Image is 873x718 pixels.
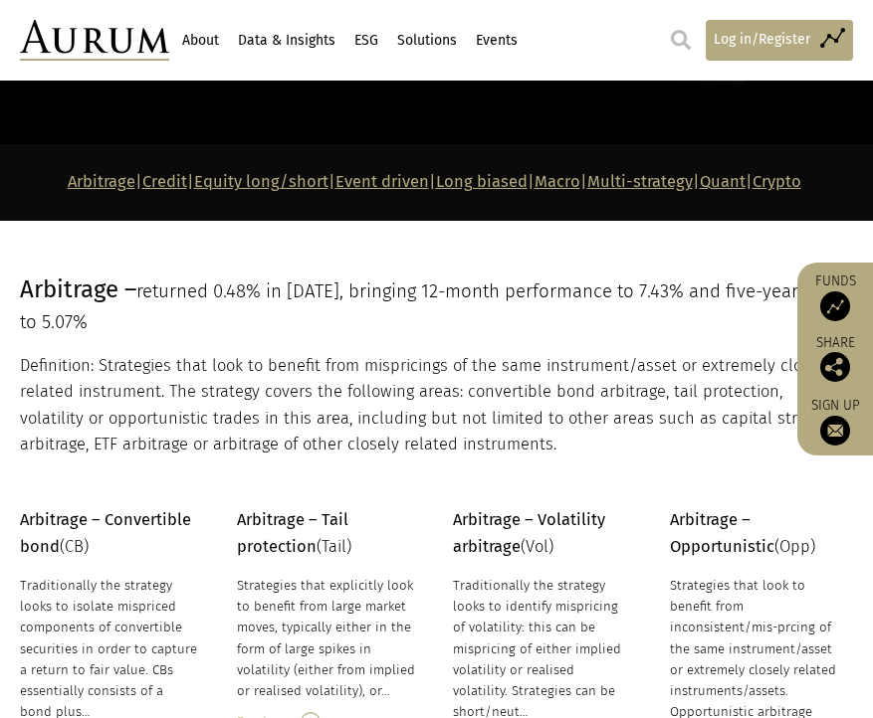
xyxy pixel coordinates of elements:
[20,275,136,303] span: Arbitrage –
[820,291,850,321] img: Access Funds
[670,510,774,555] strong: Arbitrage – Opportunistic
[142,172,187,191] a: Credit
[20,20,169,61] img: Aurum
[394,24,459,58] a: Solutions
[68,172,801,191] strong: | | | | | | | |
[351,24,380,58] a: ESG
[194,172,328,191] a: Equity long/short
[453,510,605,555] strong: Arbitrage – Volatility arbitrage
[20,510,191,555] strong: Arbitrage – Convertible bond
[820,416,850,446] img: Sign up to our newsletter
[473,24,520,58] a: Events
[179,24,221,58] a: About
[20,353,848,458] p: Definition: Strategies that look to benefit from mispricings of the same instrument/asset or extr...
[237,510,348,555] strong: Arbitrage – Tail protection
[587,172,693,191] a: Multi-strategy
[237,510,351,555] span: (Tail)
[706,20,853,61] a: Log in/Register
[535,172,580,191] a: Macro
[335,172,429,191] a: Event driven
[700,172,746,191] a: Quant
[237,575,415,701] div: Strategies that explicitly look to benefit from large market moves, typically either in the form ...
[820,352,850,382] img: Share this post
[807,397,863,446] a: Sign up
[807,272,863,321] a: Funds
[20,280,835,333] span: returned 0.48% in [DATE], bringing 12-month performance to 7.43% and five-year CAR to 5.07%
[453,507,631,560] p: (Vol)
[807,336,863,382] div: Share
[20,510,191,555] span: (CB)
[671,30,691,50] img: search.svg
[714,29,810,51] span: Log in/Register
[436,172,528,191] a: Long biased
[68,172,135,191] a: Arbitrage
[753,172,801,191] a: Crypto
[670,507,848,560] p: (Opp)
[235,24,337,58] a: Data & Insights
